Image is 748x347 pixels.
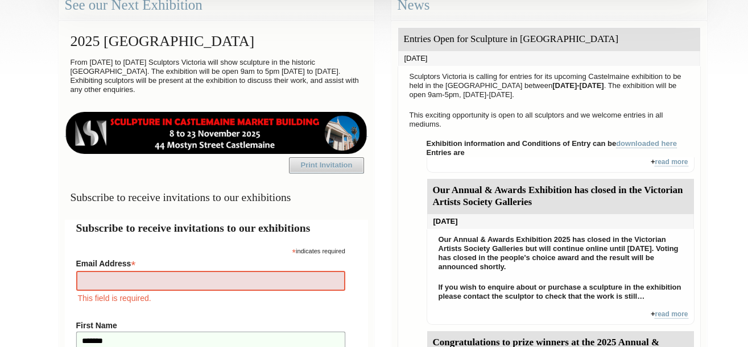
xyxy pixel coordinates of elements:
[76,220,357,236] h2: Subscribe to receive invitations to our exhibitions
[76,245,345,256] div: indicates required
[427,139,677,148] strong: Exhibition information and Conditions of Entry can be
[76,256,345,269] label: Email Address
[404,69,695,102] p: Sculptors Victoria is calling for entries for its upcoming Castelmaine exhibition to be held in t...
[427,310,695,325] div: +
[427,157,695,173] div: +
[427,179,694,214] div: Our Annual & Awards Exhibition has closed in the Victorian Artists Society Galleries
[289,157,364,173] a: Print Invitation
[433,280,688,304] p: If you wish to enquire about or purchase a sculpture in the exhibition please contact the sculpto...
[404,108,695,132] p: This exciting opportunity is open to all sculptors and we welcome entries in all mediums.
[76,292,345,304] div: This field is required.
[65,186,368,208] h3: Subscribe to receive invitations to our exhibitions
[65,55,368,97] p: From [DATE] to [DATE] Sculptors Victoria will show sculpture in the historic [GEOGRAPHIC_DATA]. T...
[552,81,604,90] strong: [DATE]-[DATE]
[398,51,700,66] div: [DATE]
[616,139,677,148] a: downloaded here
[76,321,345,330] label: First Name
[655,310,688,319] a: read more
[655,158,688,166] a: read more
[398,28,700,51] div: Entries Open for Sculpture in [GEOGRAPHIC_DATA]
[433,232,688,274] p: Our Annual & Awards Exhibition 2025 has closed in the Victorian Artists Society Galleries but wil...
[65,112,368,154] img: castlemaine-ldrbd25v2.png
[427,214,694,229] div: [DATE]
[65,27,368,55] h2: 2025 [GEOGRAPHIC_DATA]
